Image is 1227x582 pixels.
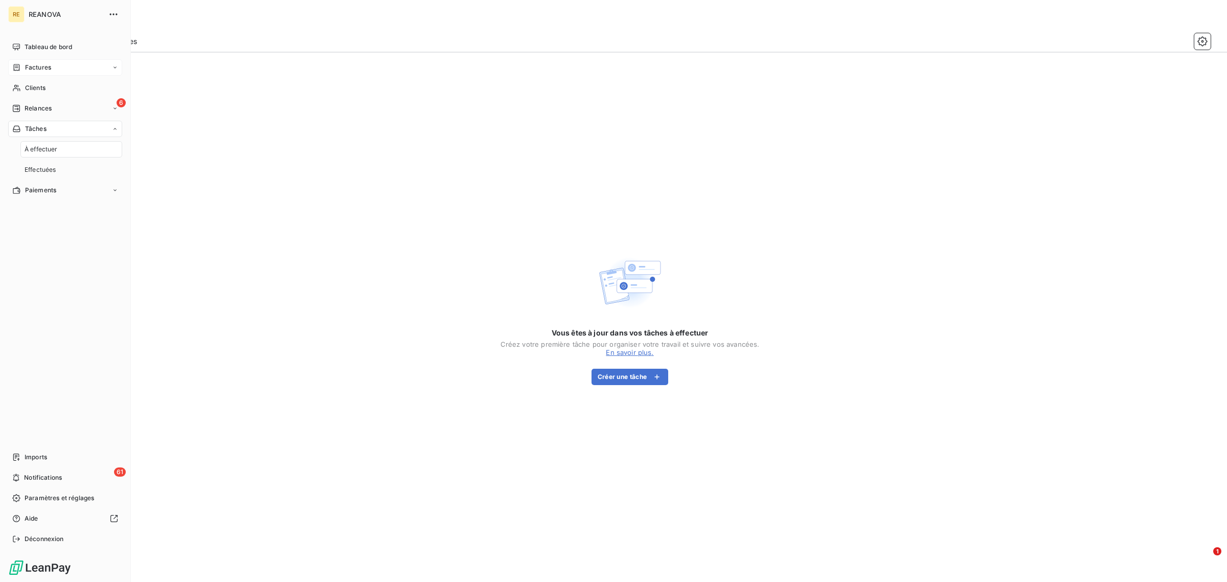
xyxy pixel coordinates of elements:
iframe: Intercom live chat [1192,547,1217,572]
span: Aide [25,514,38,523]
span: Vous êtes à jour dans vos tâches à effectuer [552,328,709,338]
span: Relances [25,104,52,113]
span: À effectuer [25,145,58,154]
span: 61 [114,467,126,477]
span: Notifications [24,473,62,482]
img: Empty state [597,250,663,316]
button: Créer une tâche [592,369,669,385]
span: Clients [25,83,46,93]
span: REANOVA [29,10,102,18]
img: Logo LeanPay [8,559,72,576]
span: Paramètres et réglages [25,494,94,503]
span: Tâches [25,124,47,133]
span: 1 [1213,547,1221,555]
a: Aide [8,510,122,527]
span: Effectuées [25,165,56,174]
span: Tableau de bord [25,42,72,52]
a: En savoir plus. [606,348,653,356]
span: Factures [25,63,51,72]
span: 6 [117,98,126,107]
div: Créez votre première tâche pour organiser votre travail et suivre vos avancées. [501,340,760,348]
span: Déconnexion [25,534,64,544]
div: RE [8,6,25,23]
span: Paiements [25,186,56,195]
span: Imports [25,453,47,462]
